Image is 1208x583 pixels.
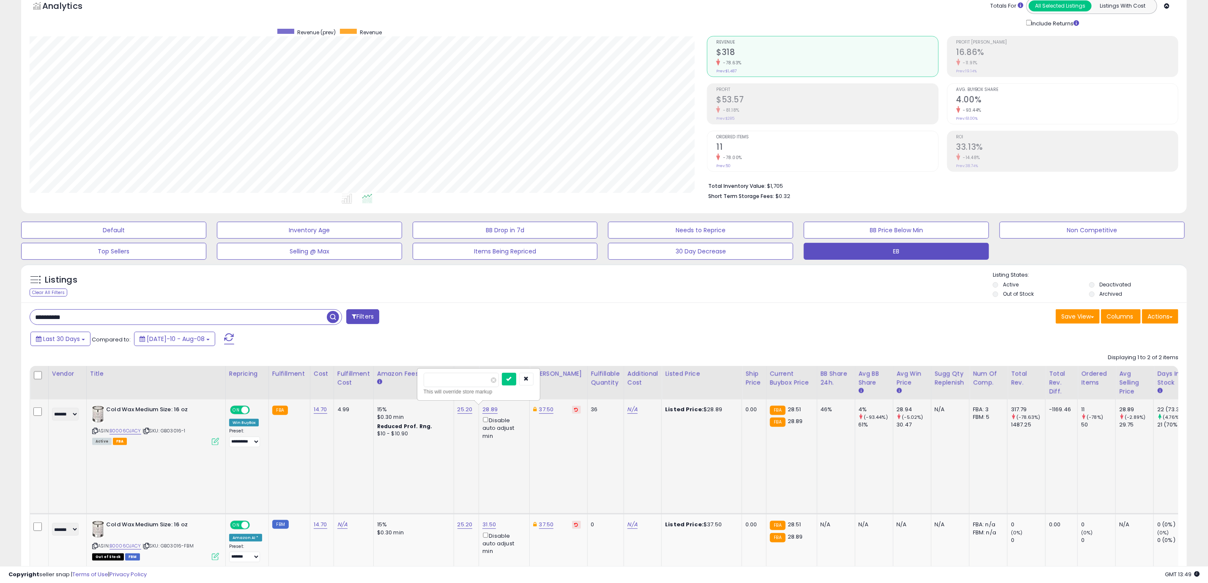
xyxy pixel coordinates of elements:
[716,142,938,154] h2: 11
[1091,0,1154,11] button: Listings With Cost
[1087,414,1104,421] small: (-78%)
[788,417,803,425] span: 28.89
[770,533,786,542] small: FBA
[360,29,382,36] span: Revenue
[314,405,327,414] a: 14.70
[1049,406,1071,413] div: -1169.46
[708,192,774,200] b: Short Term Storage Fees:
[665,521,735,528] div: $37.50
[272,406,288,415] small: FBA
[821,369,852,387] div: BB Share 24h.
[231,407,241,414] span: ON
[1020,18,1090,27] div: Include Returns
[770,418,786,427] small: FBA
[1163,414,1181,421] small: (4.76%)
[788,405,801,413] span: 28.51
[897,421,931,429] div: 30.47
[297,29,336,36] span: Revenue (prev)
[1081,369,1112,387] div: Ordered Items
[1000,222,1185,239] button: Non Competitive
[665,369,738,378] div: Listed Price
[804,243,989,260] button: EB
[821,521,849,528] div: N/A
[249,522,262,529] span: OFF
[960,154,981,161] small: -14.48%
[935,369,966,387] div: Sugg Qty Replenish
[591,369,620,387] div: Fulfillable Quantity
[1157,521,1192,528] div: 0 (0%)
[956,142,1178,154] h2: 33.13%
[482,531,523,555] div: Disable auto adjust min
[716,88,938,92] span: Profit
[142,427,186,434] span: | SKU: GB03016-1
[1157,406,1192,413] div: 22 (73.33%)
[956,47,1178,59] h2: 16.86%
[1157,369,1188,387] div: Days In Stock
[30,289,67,297] div: Clear All Filters
[973,529,1001,536] div: FBM: n/a
[217,243,402,260] button: Selling @ Max
[229,369,265,378] div: Repricing
[377,369,450,378] div: Amazon Fees
[377,430,447,437] div: $10 - $10.90
[8,571,147,579] div: seller snap | |
[591,521,617,528] div: 0
[413,222,598,239] button: BB Drop in 7d
[627,520,638,529] a: N/A
[1081,421,1115,429] div: 50
[745,369,762,387] div: Ship Price
[272,369,307,378] div: Fulfillment
[956,95,1178,106] h2: 4.00%
[377,406,447,413] div: 15%
[424,388,534,396] div: This will override store markup
[973,369,1004,387] div: Num of Comp.
[92,406,219,444] div: ASIN:
[1107,312,1133,321] span: Columns
[1016,414,1040,421] small: (-78.63%)
[92,335,131,344] span: Compared to:
[8,570,39,578] strong: Copyright
[1029,0,1092,11] button: All Selected Listings
[92,438,112,445] span: All listings currently available for purchase on Amazon
[931,366,970,399] th: Please note that this number is a calculation based on your required days of coverage and your ve...
[1119,521,1147,528] div: N/A
[1011,529,1023,536] small: (0%)
[337,369,370,387] div: Fulfillment Cost
[770,369,814,387] div: Current Buybox Price
[859,369,890,387] div: Avg BB Share
[1003,290,1034,297] label: Out of Stock
[716,40,938,45] span: Revenue
[92,553,124,561] span: All listings that are currently out of stock and unavailable for purchase on Amazon
[1157,529,1169,536] small: (0%)
[106,406,209,416] b: Cold Wax Medium Size: 16 oz
[973,521,1001,528] div: FBA: n/a
[859,521,887,528] div: N/A
[142,542,194,549] span: | SKU: GB03016-FBM
[770,406,786,415] small: FBA
[960,60,978,66] small: -11.91%
[1099,281,1131,288] label: Deactivated
[377,423,433,430] b: Reduced Prof. Rng.
[1119,406,1153,413] div: 28.89
[956,135,1178,140] span: ROI
[665,405,704,413] b: Listed Price:
[716,69,737,74] small: Prev: $1,487
[1099,290,1122,297] label: Archived
[720,154,742,161] small: -78.00%
[956,116,978,121] small: Prev: 61.00%
[716,135,938,140] span: Ordered Items
[377,413,447,421] div: $0.30 min
[1003,281,1019,288] label: Active
[775,192,790,200] span: $0.32
[788,533,803,541] span: 28.89
[1081,406,1115,413] div: 11
[1165,570,1200,578] span: 2025-09-10 13:49 GMT
[902,414,923,421] small: (-5.02%)
[106,521,209,531] b: Cold Wax Medium Size: 16 oz
[21,243,206,260] button: Top Sellers
[788,520,801,528] span: 28.51
[956,69,977,74] small: Prev: 19.14%
[134,332,215,346] button: [DATE]-10 - Aug-08
[1011,421,1045,429] div: 1487.25
[482,415,523,440] div: Disable auto adjust min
